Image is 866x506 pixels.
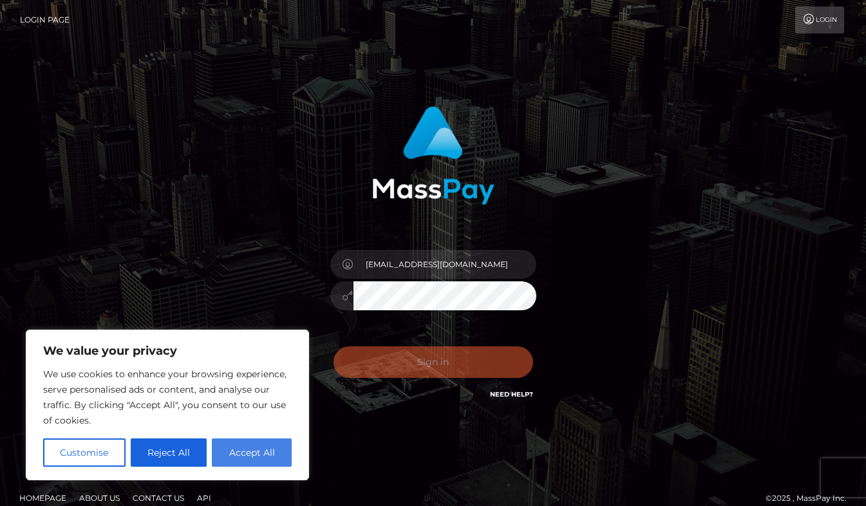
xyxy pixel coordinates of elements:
button: Accept All [212,438,292,467]
a: Login [795,6,844,33]
input: Username... [353,250,536,279]
button: Reject All [131,438,207,467]
div: We value your privacy [26,330,309,480]
a: Need Help? [490,390,533,398]
p: We use cookies to enhance your browsing experience, serve personalised ads or content, and analys... [43,366,292,428]
p: We value your privacy [43,343,292,359]
div: © 2025 , MassPay Inc. [766,491,856,505]
img: MassPay Login [372,106,494,205]
a: Login Page [20,6,70,33]
button: Customise [43,438,126,467]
